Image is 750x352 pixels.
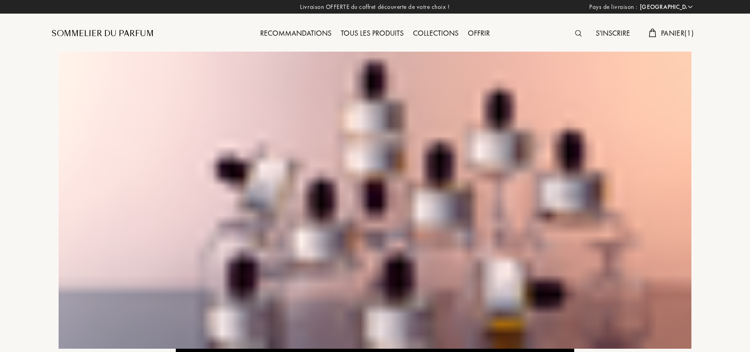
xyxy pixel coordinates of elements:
div: S'inscrire [591,28,635,40]
img: cart.svg [649,29,656,37]
img: search_icn.svg [575,30,582,37]
span: Panier ( 1 ) [661,28,694,38]
span: Pays de livraison : [589,2,637,12]
a: Collections [408,28,463,38]
a: Offrir [463,28,495,38]
div: Tous les produits [336,28,408,40]
a: Recommandations [255,28,336,38]
div: Offrir [463,28,495,40]
a: Sommelier du Parfum [52,28,154,39]
div: Recommandations [255,28,336,40]
a: S'inscrire [591,28,635,38]
img: Baruti Banner [59,52,691,349]
div: Collections [408,28,463,40]
a: Tous les produits [336,28,408,38]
